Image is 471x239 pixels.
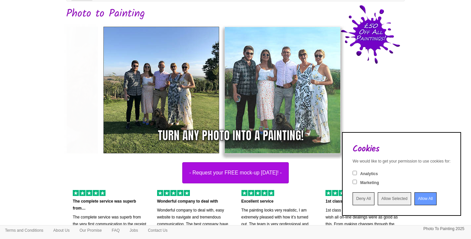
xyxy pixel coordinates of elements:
img: Oil painting of a dog [61,21,309,159]
img: 5 of out 5 stars [325,190,358,196]
img: family-small.jpg [98,21,346,159]
a: About Us [48,225,74,235]
button: - Request your FREE mock-up [DATE]! - [182,162,289,183]
p: Excellent service [241,198,316,205]
img: 5 of out 5 stars [241,190,274,196]
input: Allow All [414,192,437,205]
div: We would like to get your permission to use cookies for: [353,159,450,164]
label: Marketing [360,180,379,186]
h2: Cookies [353,144,450,154]
a: Our Promise [74,225,107,235]
input: Deny All [353,192,374,205]
label: Analytics [360,171,378,177]
a: Contact Us [143,225,172,235]
div: Turn any photo into a painting! [158,127,304,144]
p: 1st class service from start to finish… [325,198,400,205]
h1: Photo to Painting [66,8,405,20]
img: 5 of out 5 stars [157,190,190,196]
a: Jobs [125,225,143,235]
a: FAQ [107,225,125,235]
img: 50 pound price drop [341,5,400,64]
img: 5 of out 5 stars [73,190,106,196]
input: Allow Selected [378,192,411,205]
p: Photo To Painting 2025 [423,225,464,232]
p: Wonderful company to deal with [157,198,232,205]
p: The complete service was superb from… [73,198,147,212]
